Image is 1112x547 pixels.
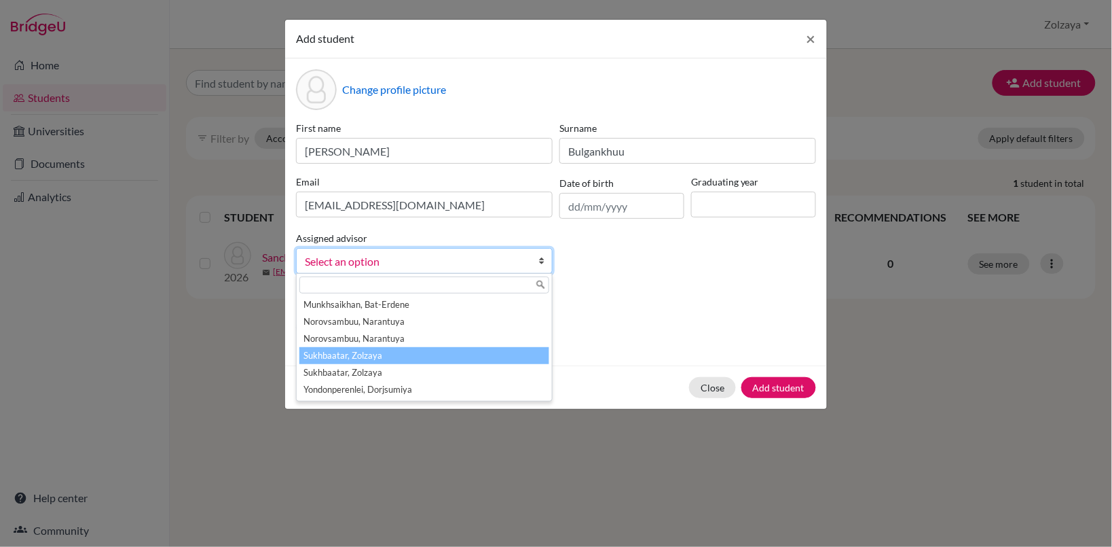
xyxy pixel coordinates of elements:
[559,176,614,190] label: Date of birth
[807,29,816,48] span: ×
[741,377,816,398] button: Add student
[296,32,354,45] span: Add student
[559,193,684,219] input: dd/mm/yyyy
[299,313,549,330] li: Norovsambuu, Narantuya
[305,253,526,270] span: Select an option
[296,231,367,245] label: Assigned advisor
[299,347,549,364] li: Sukhbaatar, Zolzaya
[691,175,816,189] label: Graduating year
[559,121,816,135] label: Surname
[296,69,337,110] div: Profile picture
[689,377,736,398] button: Close
[299,296,549,313] li: Munkhsaikhan, Bat-Erdene
[296,296,816,312] p: Parents
[296,175,553,189] label: Email
[299,364,549,381] li: Sukhbaatar, Zolzaya
[296,121,553,135] label: First name
[299,381,549,398] li: Yondonperenlei, Dorjsumiya
[796,20,827,58] button: Close
[299,330,549,347] li: Norovsambuu, Narantuya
